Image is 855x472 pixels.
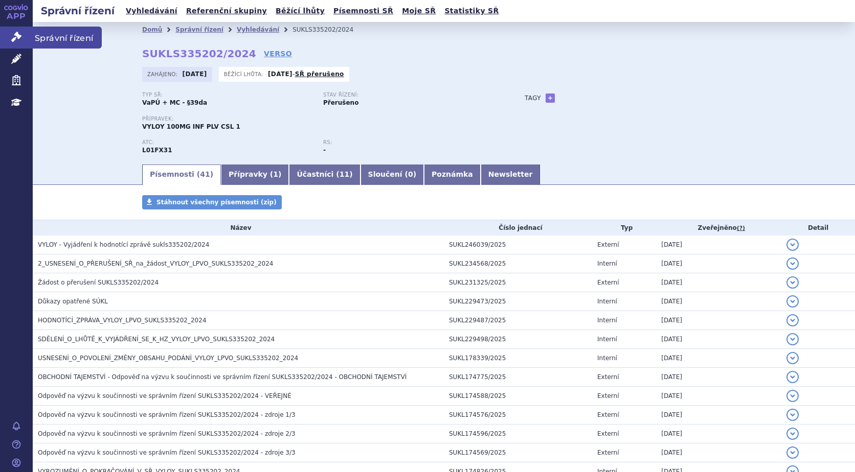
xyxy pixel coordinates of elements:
[444,424,592,443] td: SUKL174596/2025
[292,22,367,37] li: SUKLS335202/2024
[142,123,240,130] span: VYLOY 100MG INF PLV CSL 1
[38,355,298,362] span: USNESENÍ_O_POVOLENÍ_ZMĚNY_OBSAHU_PODÁNÍ_VYLOY_LPVO_SUKLS335202_2024
[786,428,799,440] button: detail
[175,26,223,33] a: Správní řízení
[786,276,799,289] button: detail
[597,449,619,456] span: Externí
[597,260,617,267] span: Interní
[237,26,279,33] a: Vyhledávání
[142,116,504,122] p: Přípravek:
[264,49,292,59] a: VERSO
[786,239,799,251] button: detail
[38,298,108,305] span: Důkazy opatřené SÚKL
[142,164,221,185] a: Písemnosti (41)
[597,430,619,437] span: Externí
[295,70,344,78] a: SŘ přerušeno
[38,317,207,324] span: HODNOTÍCÍ_ZPRÁVA_VYLOY_LPVO_SUKLS335202_2024
[224,70,265,78] span: Běžící lhůta:
[323,99,358,106] strong: Přerušeno
[444,220,592,235] th: Číslo jednací
[408,170,413,178] span: 0
[38,373,407,381] span: OBCHODNÍ TAJEMSTVÍ - Odpověď na výzvu k součinnosti ve správním řízení SUKLS335202/2024 - OBCHODN...
[786,352,799,364] button: detail
[38,336,275,343] span: SDĚLENÍ_O_LHŮTĚ_K_VYJÁDŘENÍ_SE_K_HZ_VYLOY_LPVO_SUKLS335202_2024
[142,99,207,106] strong: VaPÚ + MC - §39da
[444,368,592,387] td: SUKL174775/2025
[786,257,799,270] button: detail
[597,336,617,343] span: Interní
[781,220,855,235] th: Detail
[656,311,781,330] td: [DATE]
[38,430,296,437] span: Odpověď na výzvu k součinnosti ve správním řízení SUKLS335202/2024 - zdroje 2/3
[147,70,179,78] span: Zahájeno:
[656,387,781,406] td: [DATE]
[289,164,360,185] a: Účastníci (11)
[142,139,313,146] p: ATC:
[656,235,781,254] td: [DATE]
[183,4,270,18] a: Referenční skupiny
[597,373,619,381] span: Externí
[656,273,781,292] td: [DATE]
[786,371,799,383] button: detail
[200,170,210,178] span: 41
[786,390,799,402] button: detail
[323,139,494,146] p: RS:
[268,70,292,78] strong: [DATE]
[481,164,541,185] a: Newsletter
[597,241,619,248] span: Externí
[444,330,592,349] td: SUKL229498/2025
[38,449,296,456] span: Odpověď na výzvu k součinnosti ve správním řízení SUKLS335202/2024 - zdroje 3/3
[786,409,799,421] button: detail
[268,70,344,78] p: -
[38,279,159,286] span: Žádost o přerušení SUKLS335202/2024
[38,392,291,399] span: Odpověď na výzvu k součinnosti ve správním řízení SUKLS335202/2024 - VEŘEJNÉ
[546,93,555,103] a: +
[399,4,439,18] a: Moje SŘ
[33,220,444,235] th: Název
[142,195,282,209] a: Stáhnout všechny písemnosti (zip)
[142,147,172,154] strong: ZOLBETUXIMAB
[597,298,617,305] span: Interní
[444,349,592,368] td: SUKL178339/2025
[33,27,102,48] span: Správní řízení
[444,406,592,424] td: SUKL174576/2025
[38,411,296,418] span: Odpověď na výzvu k součinnosti ve správním řízení SUKLS335202/2024 - zdroje 1/3
[656,406,781,424] td: [DATE]
[273,4,328,18] a: Běžící lhůty
[33,4,123,18] h2: Správní řízení
[323,147,326,154] strong: -
[38,260,273,267] span: 2_USNESENÍ_O_PŘERUŠENÍ_SŘ_na_žádost_VYLOY_LPVO_SUKLS335202_2024
[597,317,617,324] span: Interní
[361,164,424,185] a: Sloučení (0)
[340,170,349,178] span: 11
[786,295,799,308] button: detail
[597,411,619,418] span: Externí
[444,311,592,330] td: SUKL229487/2025
[656,330,781,349] td: [DATE]
[737,225,745,232] abbr: (?)
[656,443,781,462] td: [DATE]
[656,220,781,235] th: Zveřejněno
[525,92,541,104] h3: Tagy
[323,92,494,98] p: Stav řízení:
[656,349,781,368] td: [DATE]
[183,70,207,78] strong: [DATE]
[444,254,592,273] td: SUKL234568/2025
[142,92,313,98] p: Typ SŘ:
[273,170,278,178] span: 1
[444,443,592,462] td: SUKL174569/2025
[786,333,799,345] button: detail
[441,4,502,18] a: Statistiky SŘ
[424,164,481,185] a: Poznámka
[656,254,781,273] td: [DATE]
[142,26,162,33] a: Domů
[221,164,289,185] a: Přípravky (1)
[786,446,799,459] button: detail
[592,220,656,235] th: Typ
[786,314,799,326] button: detail
[444,292,592,311] td: SUKL229473/2025
[597,279,619,286] span: Externí
[123,4,181,18] a: Vyhledávání
[38,241,209,248] span: VYLOY - Vyjádření k hodnotící zprávě sukls335202/2024
[444,235,592,254] td: SUKL246039/2025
